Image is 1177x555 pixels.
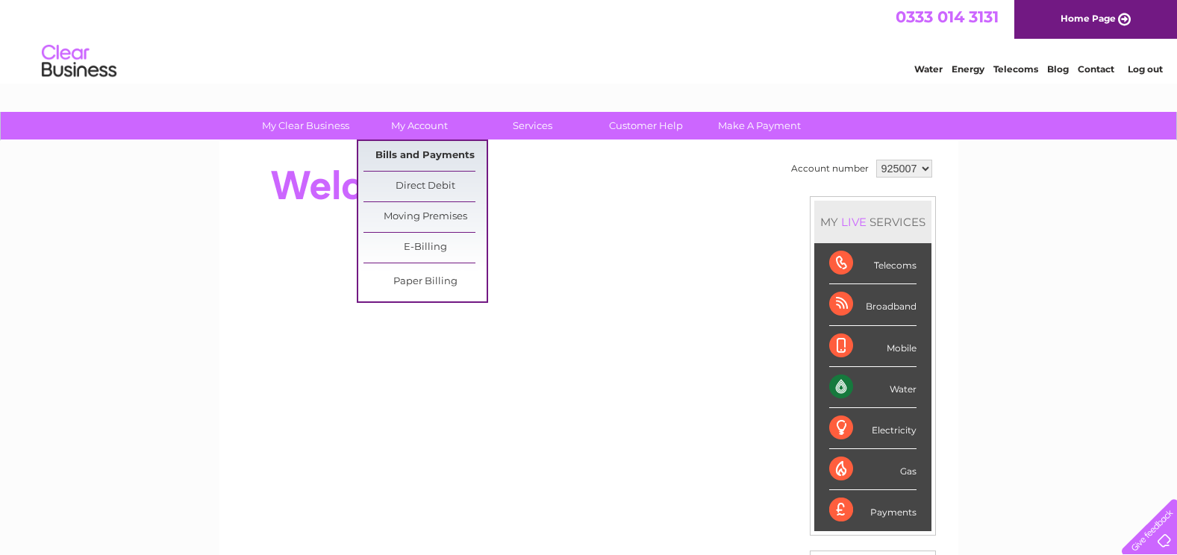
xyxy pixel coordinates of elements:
a: Paper Billing [363,267,487,297]
div: Broadband [829,284,917,325]
div: Clear Business is a trading name of Verastar Limited (registered in [GEOGRAPHIC_DATA] No. 3667643... [237,8,942,72]
div: Electricity [829,408,917,449]
a: Customer Help [584,112,708,139]
div: Mobile [829,326,917,367]
a: Moving Premises [363,202,487,232]
a: Direct Debit [363,172,487,201]
a: Bills and Payments [363,141,487,171]
a: Make A Payment [698,112,821,139]
div: MY SERVICES [814,201,931,243]
a: Services [471,112,594,139]
td: Account number [787,156,872,181]
div: LIVE [838,215,870,229]
a: Energy [952,63,984,75]
div: Gas [829,449,917,490]
div: Water [829,367,917,408]
div: Payments [829,490,917,530]
a: E-Billing [363,233,487,263]
img: logo.png [41,39,117,84]
a: Contact [1078,63,1114,75]
a: Log out [1128,63,1163,75]
div: Telecoms [829,243,917,284]
a: My Account [358,112,481,139]
a: Water [914,63,943,75]
a: Telecoms [993,63,1038,75]
a: Blog [1047,63,1069,75]
a: My Clear Business [244,112,367,139]
a: 0333 014 3131 [896,7,999,26]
